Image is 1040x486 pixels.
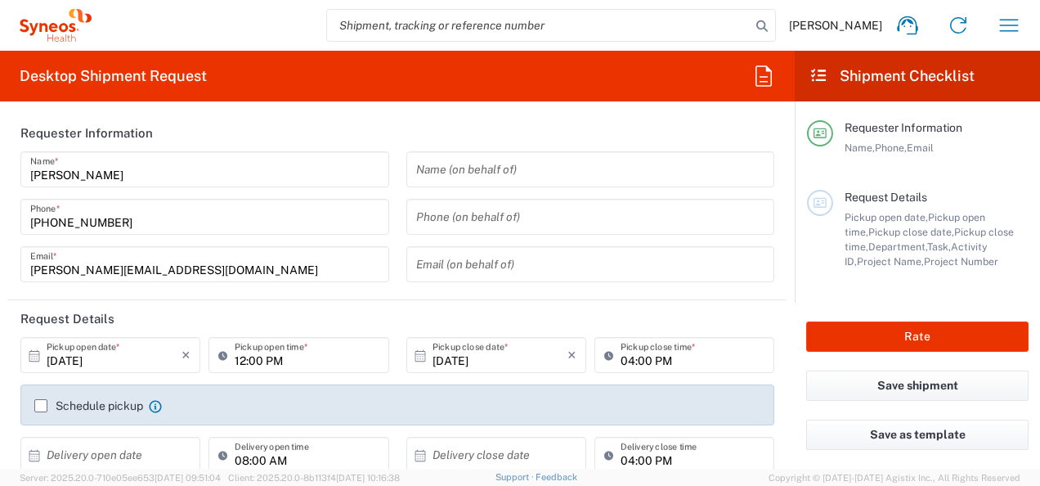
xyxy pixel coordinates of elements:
[868,241,927,253] span: Department,
[495,472,536,482] a: Support
[806,371,1029,401] button: Save shipment
[182,342,191,368] i: ×
[857,255,924,268] span: Project Name,
[536,472,577,482] a: Feedback
[34,399,143,412] label: Schedule pickup
[924,255,998,268] span: Project Number
[336,473,400,483] span: [DATE] 10:16:38
[868,226,954,238] span: Pickup close date,
[20,125,153,142] h2: Requester Information
[567,342,576,368] i: ×
[875,142,907,154] span: Phone,
[845,191,927,204] span: Request Details
[789,18,882,33] span: [PERSON_NAME]
[927,241,951,253] span: Task,
[845,121,962,134] span: Requester Information
[806,322,1029,352] button: Rate
[20,473,221,483] span: Server: 2025.20.0-710e05ee653
[228,473,400,483] span: Client: 2025.20.0-8b113f4
[155,473,221,483] span: [DATE] 09:51:04
[806,420,1029,450] button: Save as template
[20,66,207,86] h2: Desktop Shipment Request
[845,211,928,223] span: Pickup open date,
[809,66,975,86] h2: Shipment Checklist
[769,470,1020,485] span: Copyright © [DATE]-[DATE] Agistix Inc., All Rights Reserved
[327,10,751,41] input: Shipment, tracking or reference number
[20,311,114,327] h2: Request Details
[845,142,875,154] span: Name,
[907,142,934,154] span: Email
